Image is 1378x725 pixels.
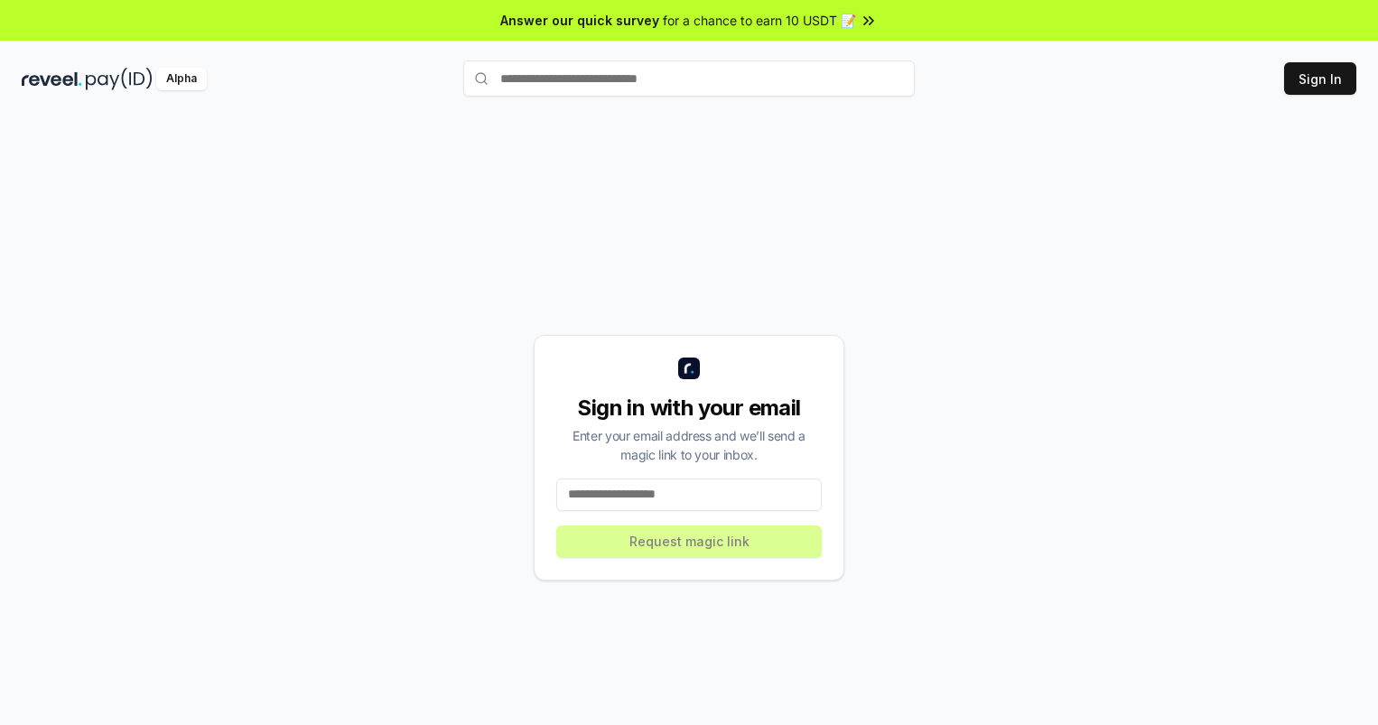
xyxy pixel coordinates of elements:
span: Answer our quick survey [500,11,659,30]
div: Alpha [156,68,207,90]
span: for a chance to earn 10 USDT 📝 [663,11,856,30]
img: reveel_dark [22,68,82,90]
img: pay_id [86,68,153,90]
div: Enter your email address and we’ll send a magic link to your inbox. [556,426,822,464]
button: Sign In [1284,62,1356,95]
div: Sign in with your email [556,394,822,423]
img: logo_small [678,358,700,379]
